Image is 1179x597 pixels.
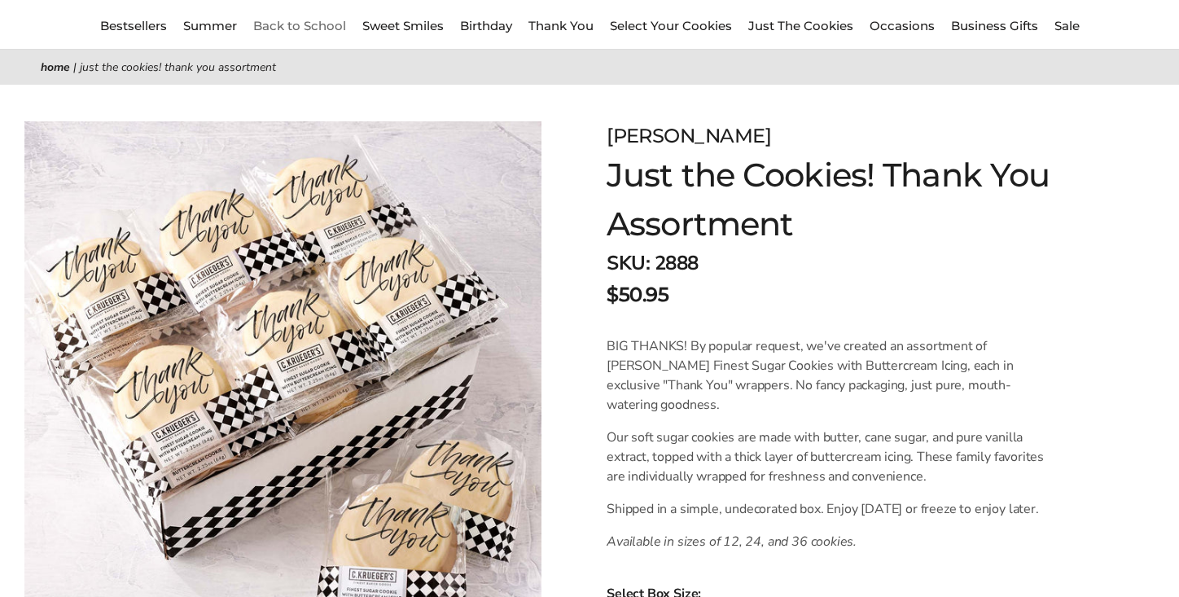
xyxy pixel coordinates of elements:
[610,18,732,33] a: Select Your Cookies
[607,250,650,276] strong: SKU:
[870,18,935,33] a: Occasions
[183,18,237,33] a: Summer
[460,18,512,33] a: Birthday
[607,336,1052,415] p: BIG THANKS! By popular request, we've created an assortment of [PERSON_NAME] Finest Sugar Cookies...
[607,280,668,309] span: $50.95
[655,250,699,276] span: 2888
[607,428,1052,486] p: Our soft sugar cookies are made with butter, cane sugar, and pure vanilla extract, topped with a ...
[748,18,853,33] a: Just The Cookies
[73,59,77,75] span: |
[607,533,857,551] em: Available in sizes of 12, 24, and 36 cookies.
[607,121,1098,151] div: [PERSON_NAME]
[80,59,276,75] span: Just the Cookies! Thank You Assortment
[607,499,1052,519] p: Shipped in a simple, undecorated box. Enjoy [DATE] or freeze to enjoy later.
[1054,18,1080,33] a: Sale
[100,18,167,33] a: Bestsellers
[528,18,594,33] a: Thank You
[607,151,1098,248] h1: Just the Cookies! Thank You Assortment
[362,18,444,33] a: Sweet Smiles
[41,59,70,75] a: Home
[951,18,1038,33] a: Business Gifts
[41,58,1138,77] nav: breadcrumbs
[253,18,346,33] a: Back to School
